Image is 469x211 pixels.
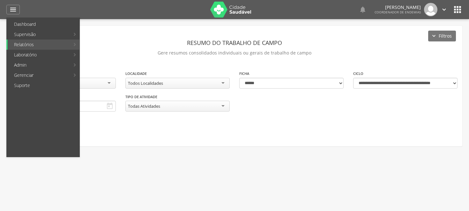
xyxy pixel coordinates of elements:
[359,6,367,13] i: 
[8,50,70,60] a: Laboratório
[9,6,17,13] i: 
[125,94,157,99] label: Tipo de Atividade
[428,31,456,41] button: Filtros
[239,71,249,76] label: Ficha
[8,40,70,50] a: Relatórios
[8,70,70,80] a: Gerenciar
[11,37,458,48] header: Resumo do Trabalho de Campo
[125,71,147,76] label: Localidade
[128,80,163,86] div: Todos Localidades
[353,71,363,76] label: Ciclo
[11,48,458,57] p: Gere resumos consolidados individuais ou gerais de trabalho de campo
[375,10,421,14] span: Coordenador de Endemias
[375,5,421,10] p: [PERSON_NAME]
[8,29,70,40] a: Supervisão
[8,80,79,91] a: Suporte
[8,60,70,70] a: Admin
[106,102,114,110] i: 
[452,4,463,15] i: 
[359,3,367,16] a: 
[441,6,448,13] i: 
[8,19,79,29] a: Dashboard
[441,3,448,16] a: 
[128,103,160,109] div: Todas Atividades
[6,5,20,14] a: 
